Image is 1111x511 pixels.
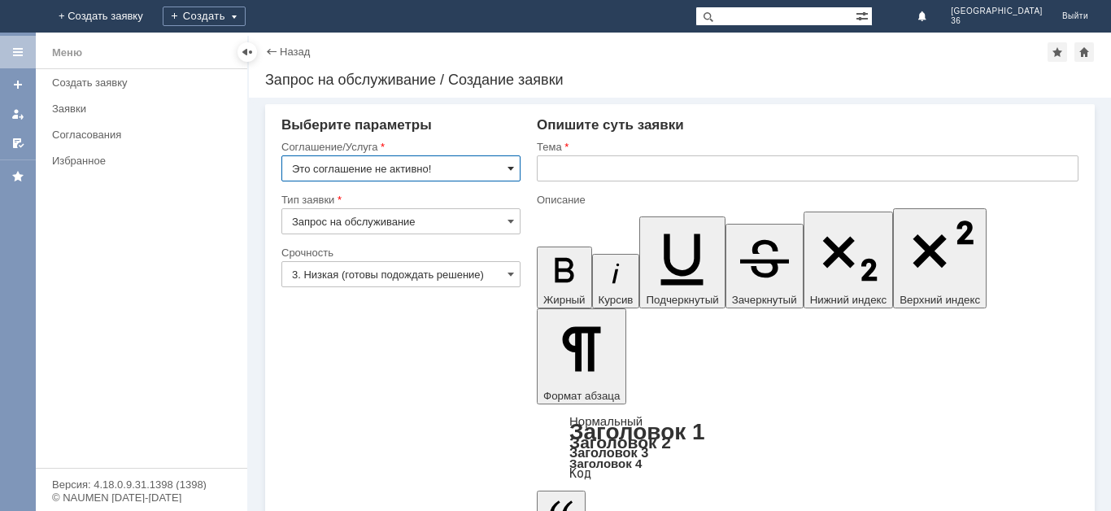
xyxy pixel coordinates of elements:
[237,42,257,62] div: Скрыть меню
[804,212,894,308] button: Нижний индекс
[543,390,620,402] span: Формат абзаца
[569,445,648,460] a: Заголовок 3
[543,294,586,306] span: Жирный
[569,414,643,428] a: Нормальный
[537,117,684,133] span: Опишите суть заявки
[52,492,231,503] div: © NAUMEN [DATE]-[DATE]
[599,294,634,306] span: Курсив
[281,142,517,152] div: Соглашение/Услуга
[725,224,804,308] button: Зачеркнутый
[537,142,1075,152] div: Тема
[569,456,642,470] a: Заголовок 4
[5,101,31,127] a: Мои заявки
[46,96,244,121] a: Заявки
[537,194,1075,205] div: Описание
[951,7,1043,16] span: [GEOGRAPHIC_DATA]
[893,208,987,308] button: Верхний индекс
[5,130,31,156] a: Мои согласования
[1074,42,1094,62] div: Сделать домашней страницей
[569,433,671,452] a: Заголовок 2
[537,308,626,404] button: Формат абзаца
[646,294,718,306] span: Подчеркнутый
[265,72,1095,88] div: Запрос на обслуживание / Создание заявки
[52,129,237,141] div: Согласования
[5,72,31,98] a: Создать заявку
[52,155,220,167] div: Избранное
[569,419,705,444] a: Заголовок 1
[52,43,82,63] div: Меню
[900,294,980,306] span: Верхний индекс
[281,117,432,133] span: Выберите параметры
[537,247,592,308] button: Жирный
[569,466,591,481] a: Код
[639,216,725,308] button: Подчеркнутый
[46,70,244,95] a: Создать заявку
[280,46,310,58] a: Назад
[52,103,237,115] div: Заявки
[52,479,231,490] div: Версия: 4.18.0.9.31.1398 (1398)
[281,194,517,205] div: Тип заявки
[856,7,872,23] span: Расширенный поиск
[52,76,237,89] div: Создать заявку
[592,254,640,308] button: Курсив
[163,7,246,26] div: Создать
[951,16,1043,26] span: 36
[537,416,1078,479] div: Формат абзаца
[46,122,244,147] a: Согласования
[1048,42,1067,62] div: Добавить в избранное
[732,294,797,306] span: Зачеркнутый
[281,247,517,258] div: Срочность
[810,294,887,306] span: Нижний индекс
